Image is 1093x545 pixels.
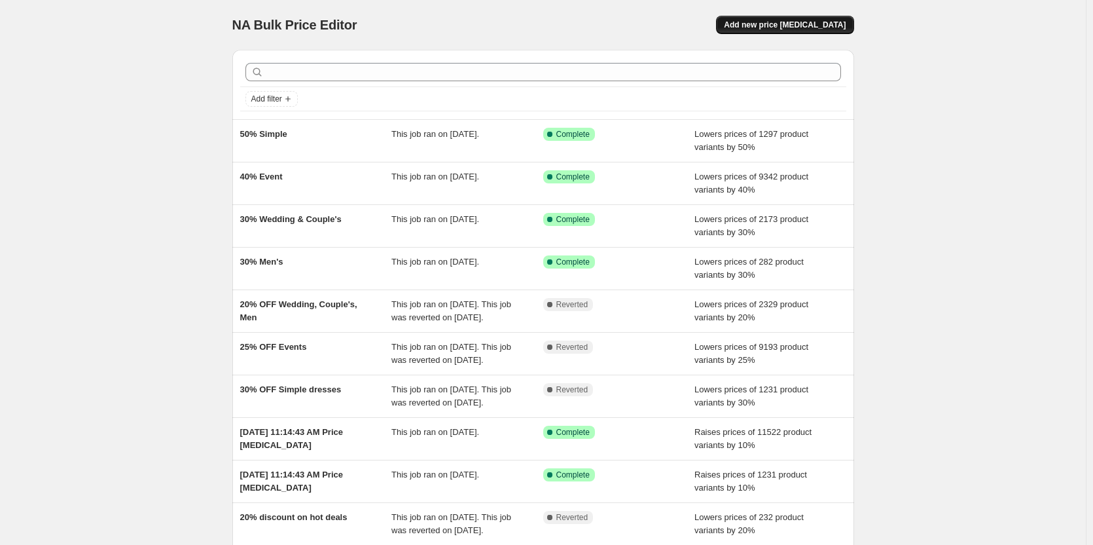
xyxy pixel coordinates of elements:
[240,129,287,139] span: 50% Simple
[556,385,588,395] span: Reverted
[556,427,590,438] span: Complete
[391,470,479,479] span: This job ran on [DATE].
[556,470,590,480] span: Complete
[556,214,590,225] span: Complete
[391,257,479,267] span: This job ran on [DATE].
[556,172,590,182] span: Complete
[391,129,479,139] span: This job ran on [DATE].
[240,342,307,352] span: 25% OFF Events
[391,427,479,437] span: This job ran on [DATE].
[694,299,808,322] span: Lowers prices of 2329 product variants by 20%
[240,427,344,450] span: [DATE] 11:14:43 AM Price [MEDICAL_DATA]
[694,512,804,535] span: Lowers prices of 232 product variants by 20%
[240,214,342,224] span: 30% Wedding & Couple's
[556,129,590,140] span: Complete
[694,470,807,493] span: Raises prices of 1231 product variants by 10%
[556,342,588,352] span: Reverted
[556,257,590,267] span: Complete
[240,385,342,394] span: 30% OFF Simple dresses
[724,20,846,30] span: Add new price [MEDICAL_DATA]
[391,214,479,224] span: This job ran on [DATE].
[240,512,348,522] span: 20% discount on hot deals
[251,94,282,104] span: Add filter
[240,299,357,322] span: 20% OFF Wedding, Couple's, Men
[232,18,357,32] span: NA Bulk Price Editor
[556,512,588,523] span: Reverted
[694,129,808,152] span: Lowers prices of 1297 product variants by 50%
[240,172,283,181] span: 40% Event
[391,299,511,322] span: This job ran on [DATE]. This job was reverted on [DATE].
[391,512,511,535] span: This job ran on [DATE]. This job was reverted on [DATE].
[240,257,283,267] span: 30% Men's
[716,16,853,34] button: Add new price [MEDICAL_DATA]
[694,385,808,407] span: Lowers prices of 1231 product variants by 30%
[245,91,298,107] button: Add filter
[556,299,588,310] span: Reverted
[240,470,344,493] span: [DATE] 11:14:43 AM Price [MEDICAL_DATA]
[391,385,511,407] span: This job ran on [DATE]. This job was reverted on [DATE].
[391,172,479,181] span: This job ran on [DATE].
[694,257,804,280] span: Lowers prices of 282 product variants by 30%
[694,172,808,195] span: Lowers prices of 9342 product variants by 40%
[694,427,812,450] span: Raises prices of 11522 product variants by 10%
[694,214,808,237] span: Lowers prices of 2173 product variants by 30%
[694,342,808,365] span: Lowers prices of 9193 product variants by 25%
[391,342,511,365] span: This job ran on [DATE]. This job was reverted on [DATE].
